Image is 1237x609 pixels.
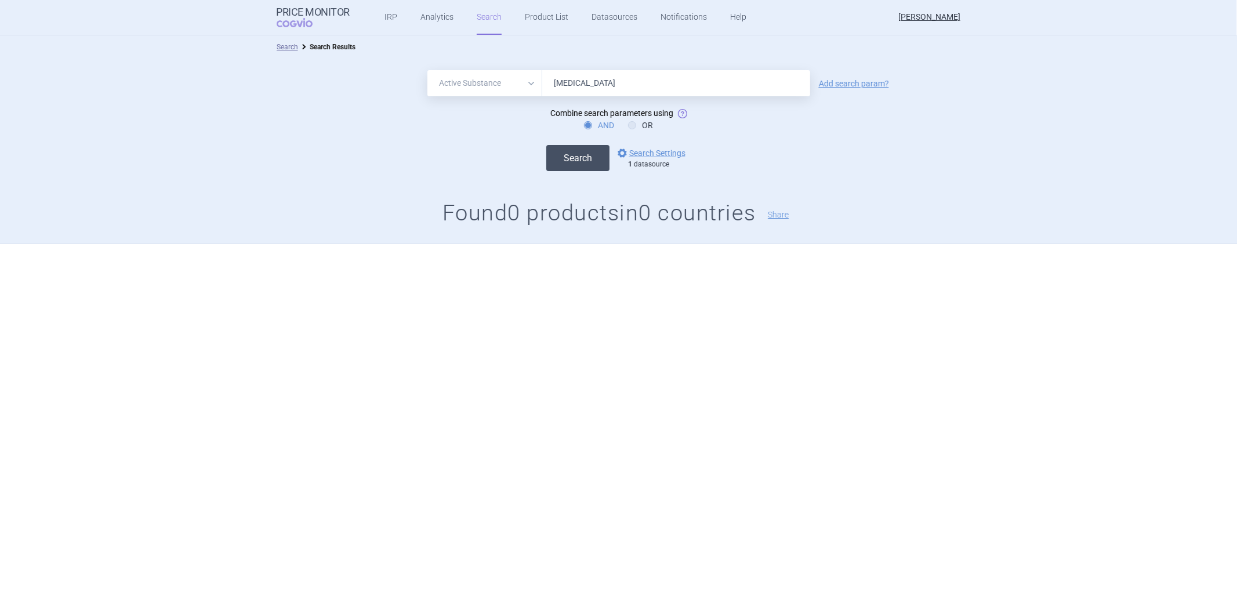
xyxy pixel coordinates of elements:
span: COGVIO [277,18,329,27]
a: Add search param? [819,79,889,88]
li: Search [277,41,298,53]
button: Search [546,145,610,171]
span: Combine search parameters using [550,108,673,118]
a: Price MonitorCOGVIO [277,6,350,28]
strong: Search Results [310,43,355,51]
label: AND [584,119,614,131]
label: OR [628,119,653,131]
li: Search Results [298,41,355,53]
div: datasource [628,160,691,169]
strong: 1 [628,160,632,168]
a: Search Settings [615,146,685,160]
a: Search [277,43,298,51]
strong: Price Monitor [277,6,350,18]
button: Share [768,211,789,219]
